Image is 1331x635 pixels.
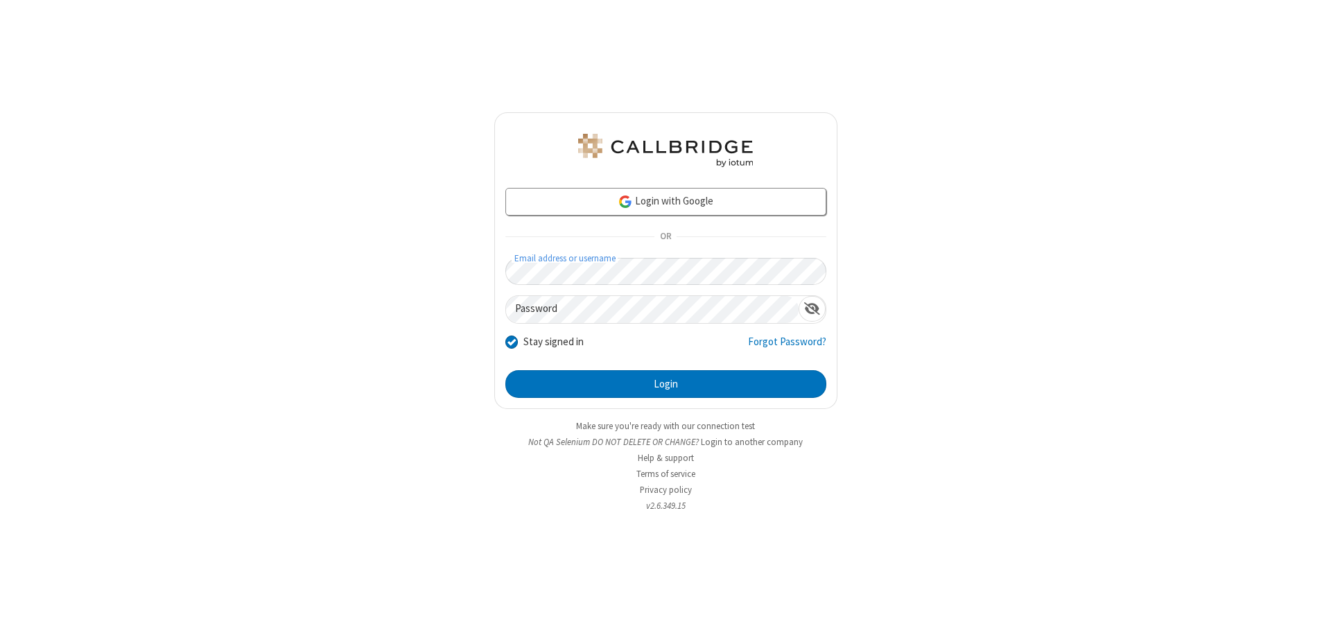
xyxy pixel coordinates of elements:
img: QA Selenium DO NOT DELETE OR CHANGE [575,134,756,167]
a: Forgot Password? [748,334,826,360]
input: Email address or username [505,258,826,285]
img: google-icon.png [618,194,633,209]
iframe: Chat [1296,599,1321,625]
a: Make sure you're ready with our connection test [576,420,755,432]
button: Login to another company [701,435,803,449]
span: OR [654,227,677,247]
a: Privacy policy [640,484,692,496]
a: Help & support [638,452,694,464]
li: v2.6.349.15 [494,499,837,512]
label: Stay signed in [523,334,584,350]
div: Show password [799,296,826,322]
a: Login with Google [505,188,826,216]
button: Login [505,370,826,398]
input: Password [506,296,799,323]
li: Not QA Selenium DO NOT DELETE OR CHANGE? [494,435,837,449]
a: Terms of service [636,468,695,480]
